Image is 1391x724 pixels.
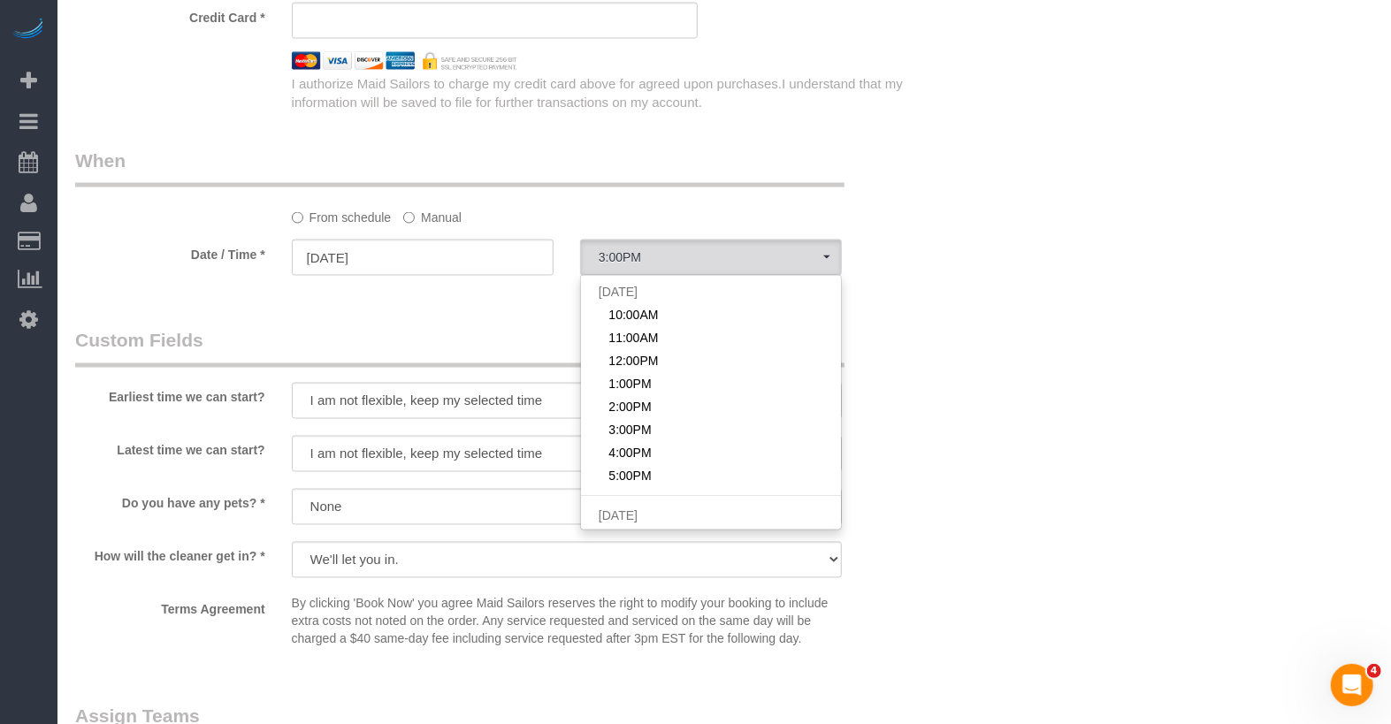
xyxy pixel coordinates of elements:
div: I authorize Maid Sailors to charge my credit card above for agreed upon purchases. [279,74,928,112]
iframe: Secure card payment input frame [307,12,683,28]
span: [DATE] [599,508,638,522]
label: How will the cleaner get in? * [62,542,279,566]
button: 3:00PM [580,240,842,276]
span: 1:00PM [608,375,651,392]
p: By clicking 'Book Now' you agree Maid Sailors reserves the right to modify your booking to includ... [292,595,842,648]
label: Manual [403,202,462,226]
span: 4:00PM [608,444,651,461]
label: Do you have any pets? * [62,489,279,513]
span: 3:00PM [599,250,823,264]
label: Terms Agreement [62,595,279,619]
input: Manual [403,212,415,224]
label: Earliest time we can start? [62,383,279,407]
legend: Custom Fields [75,328,845,368]
label: Latest time we can start? [62,436,279,460]
span: 5:00PM [608,467,651,484]
span: 11:00AM [608,329,658,347]
span: 12:00PM [608,352,658,370]
span: 10:00AM [608,306,658,324]
span: 3:00PM [608,421,651,438]
span: I understand that my information will be saved to file for further transactions on my account. [292,76,903,110]
input: From schedule [292,212,303,224]
legend: When [75,148,845,187]
input: MM/DD/YYYY [292,240,554,276]
label: Credit Card * [62,3,279,27]
span: [DATE] [599,285,638,299]
img: credit cards [279,52,531,70]
label: From schedule [292,202,392,226]
span: 2:00PM [608,398,651,415]
label: Date / Time * [62,240,279,263]
iframe: Intercom live chat [1331,664,1373,706]
span: 4 [1367,664,1381,678]
img: Automaid Logo [11,18,46,42]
